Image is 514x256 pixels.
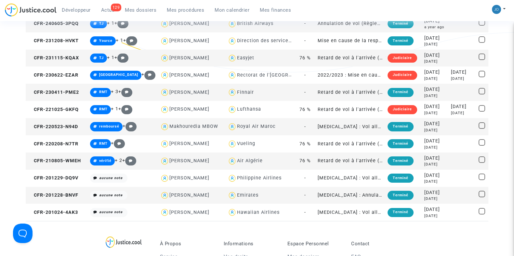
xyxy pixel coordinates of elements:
td: Retard de vol à l'arrivée (Règlement CE n°261/2004) [315,101,385,118]
div: Terminé [388,88,414,97]
span: Yource [99,39,112,43]
span: + [111,140,125,146]
span: RMT [99,107,107,111]
img: icon-user.svg [160,54,169,63]
div: [DATE] [424,172,446,179]
div: Domaine: [DOMAIN_NAME] [17,17,73,22]
span: RMT [99,90,107,94]
div: Philippine Airlines [237,175,281,181]
div: [DATE] [451,110,474,116]
a: Mes dossiers [120,5,162,15]
span: RMT [99,141,107,146]
img: icon-user.svg [228,19,237,29]
a: Mes procédures [162,5,209,15]
span: CFR-231208-HVKT [28,38,79,43]
span: 76 % [299,107,311,112]
span: + [141,72,155,77]
div: a year ago [424,24,446,30]
img: 45a793c8596a0d21866ab9c5374b5e4b [492,5,501,14]
img: icon-user.svg [228,174,237,183]
div: [DATE] [424,128,446,133]
div: [PERSON_NAME] [169,141,209,146]
img: icon-user.svg [228,36,237,46]
div: Terminé [388,139,414,148]
div: Finnair [237,90,254,95]
img: logo_orange.svg [10,10,16,16]
img: icon-user.svg [160,19,169,29]
div: [PERSON_NAME] [169,210,209,215]
span: + 1 [111,106,118,112]
div: Terminé [388,156,414,165]
span: - [304,90,306,95]
div: [PERSON_NAME] [169,158,209,164]
img: icon-user.svg [228,105,237,114]
p: Espace Personnel [287,241,341,247]
span: CFR-220208-N7TR [28,141,78,147]
img: icon-user.svg [160,122,169,131]
div: [PERSON_NAME] [169,90,209,95]
span: + 1 [107,20,114,26]
i: aucune note [99,176,122,180]
div: Vueling [237,141,255,146]
span: CFR-210805-WMEH [28,158,81,164]
img: icon-user.svg [160,191,169,200]
img: icon-user.svg [228,122,237,131]
img: icon-user.svg [160,36,169,46]
span: [GEOGRAPHIC_DATA] [99,73,138,77]
td: Retard de vol à l'arrivée (Règlement CE n°261/2004) [315,152,385,170]
span: - [304,38,306,43]
span: + [114,55,128,60]
td: [MEDICAL_DATA] : Vol aller-retour annulé [315,170,385,187]
div: Terminé [388,122,414,131]
span: + 1 [107,55,114,60]
div: [DATE] [424,103,446,110]
div: [PERSON_NAME] [169,192,209,198]
td: Retard de vol à l'arrivée (Règlement CE n°261/2004) [315,84,385,101]
div: [DATE] [424,213,446,219]
div: Judiciaire [388,54,417,63]
img: icon-user.svg [228,208,237,217]
div: Makhouredia MBOW [169,124,218,129]
span: 76 % [299,158,311,164]
span: - [304,72,306,78]
p: Informations [224,241,278,247]
div: Judiciaire [388,105,417,114]
div: [DATE] [424,179,446,184]
div: v 4.0.25 [18,10,32,16]
span: CFR-230622-EZAR [28,72,78,78]
img: jc-logo.svg [5,3,57,17]
div: [DATE] [424,110,446,116]
div: 129 [111,4,122,11]
div: [DATE] [424,42,446,47]
td: 2022/2023 : Mise en cause de la responsabilité de l'Etat pour non remplacement des professeurs/en... [315,67,385,84]
div: [DATE] [424,86,446,93]
div: [DATE] [424,138,446,145]
div: [PERSON_NAME] [169,21,209,26]
span: Mon calendrier [215,7,249,13]
span: - [304,210,306,215]
div: [PERSON_NAME] [169,38,209,43]
span: TJ [99,21,103,26]
span: - [304,124,306,129]
div: Terminé [388,191,414,200]
img: icon-user.svg [160,105,169,114]
img: icon-user.svg [228,191,237,200]
span: + 1 [116,38,123,43]
div: [DATE] [451,69,474,76]
a: Mon calendrier [209,5,255,15]
div: [DATE] [424,69,446,76]
img: tab_keywords_by_traffic_grey.svg [74,38,79,43]
div: [DATE] [424,145,446,150]
span: + 2 [115,158,122,163]
span: remboursé [99,124,119,128]
td: [MEDICAL_DATA] : Vol aller-retour annulé [315,204,385,221]
div: [DATE] [424,206,446,213]
div: Hawaiian Airlines [237,210,279,215]
img: icon-user.svg [228,70,237,80]
span: + 3 [111,89,118,94]
span: Mes dossiers [125,7,156,13]
div: Judiciaire [388,71,417,80]
div: [DATE] [424,189,446,196]
span: TJ [99,56,103,60]
img: icon-user.svg [160,139,169,149]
